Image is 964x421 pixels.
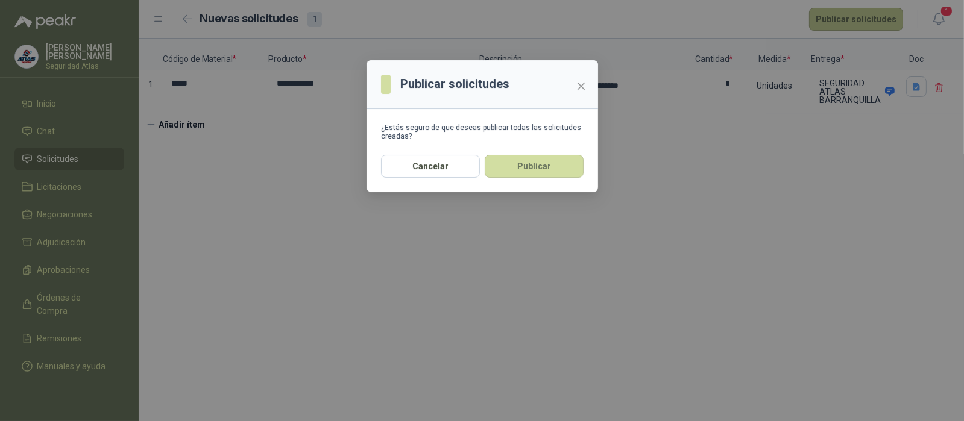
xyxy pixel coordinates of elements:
div: ¿Estás seguro de que deseas publicar todas las solicitudes creadas? [381,123,584,140]
span: close [576,81,586,91]
button: Close [572,76,591,96]
button: Cancelar [381,155,480,178]
button: Publicar [485,155,584,178]
h3: Publicar solicitudes [400,75,509,93]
